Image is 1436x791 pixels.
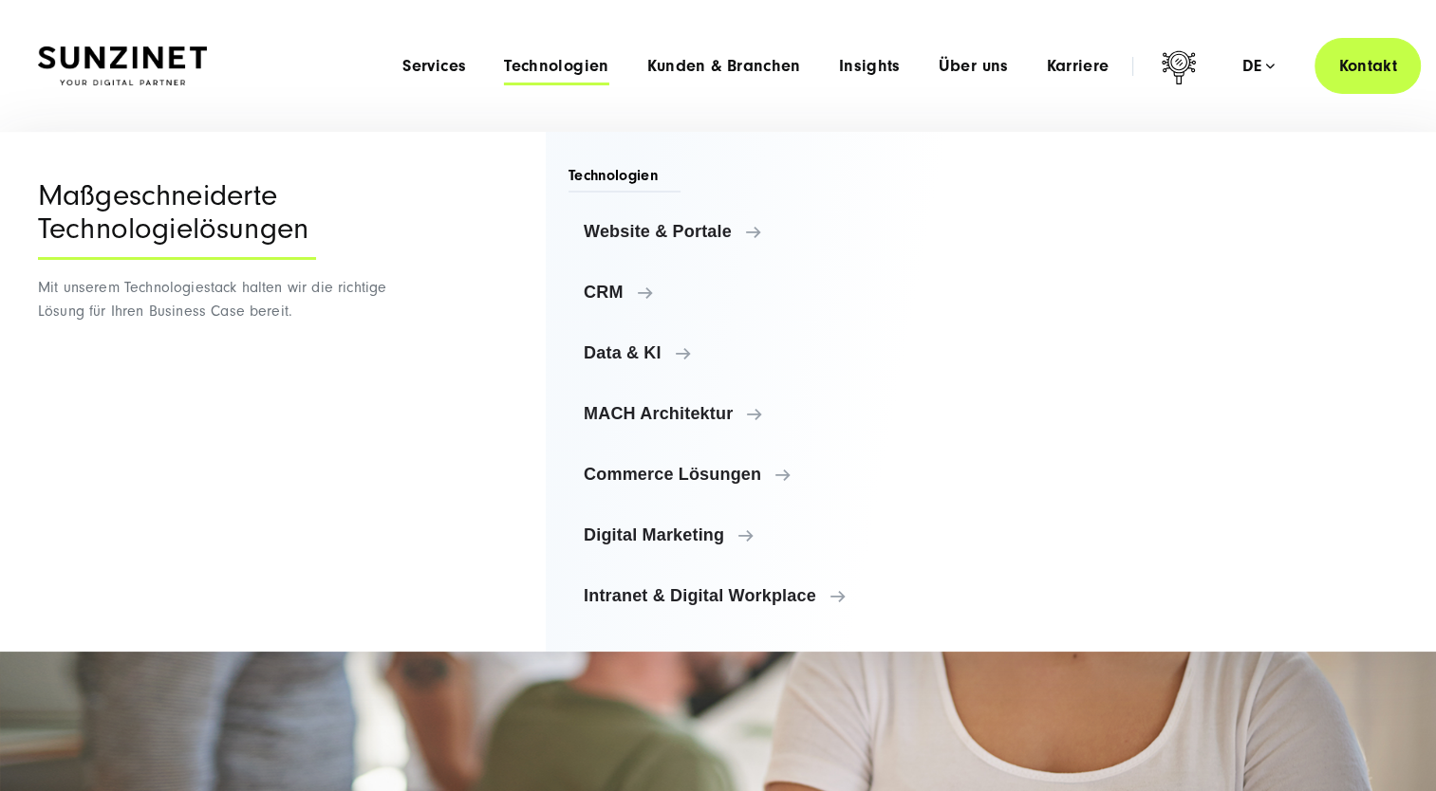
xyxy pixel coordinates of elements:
div: de [1241,57,1275,76]
img: SUNZINET Full Service Digital Agentur [38,46,207,86]
a: CRM [569,269,972,315]
a: Technologien [504,57,608,76]
span: Website & Portale [584,222,957,241]
span: Digital Marketing [584,525,957,544]
a: Digital Marketing [569,512,972,558]
a: MACH Architektur [569,391,972,436]
a: Über uns [939,57,1009,76]
a: Services [402,57,466,76]
span: Data & KI [584,343,957,362]
a: Data & KI [569,330,972,376]
a: Commerce Lösungen [569,451,972,497]
a: Website & Portale [569,209,972,254]
a: Kontakt [1315,38,1421,94]
span: Commerce Lösungen [584,465,957,484]
span: Technologien [569,165,681,193]
a: Kunden & Branchen [647,57,801,76]
div: Maßgeschneiderte Technologielösungen [38,179,316,260]
span: Intranet & Digital Workplace [584,586,957,605]
a: Intranet & Digital Workplace [569,573,972,618]
p: Mit unserem Technologiestack halten wir die richtige Lösung für Ihren Business Case bereit. [38,276,394,323]
a: Insights [839,57,901,76]
a: Karriere [1046,57,1109,76]
span: CRM [584,283,957,302]
span: MACH Architektur [584,404,957,423]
